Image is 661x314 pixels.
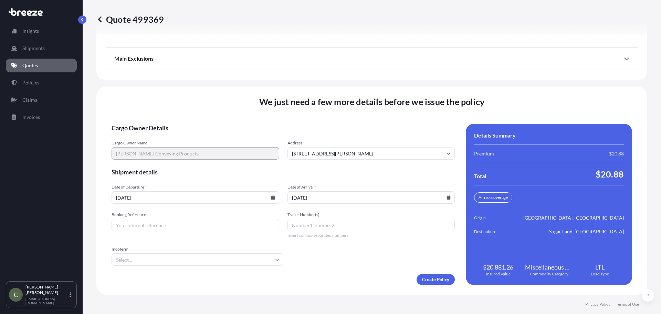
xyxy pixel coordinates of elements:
div: Main Exclusions [114,50,629,67]
span: Destination [474,228,513,235]
p: Create Policy [422,276,449,283]
input: Select... [112,253,283,266]
span: We just need a few more details before we issue the policy [259,96,485,107]
p: [EMAIL_ADDRESS][DOMAIN_NAME] [25,297,68,305]
span: Miscellaneous Products of Base Metal [525,263,573,271]
span: $20,881.26 [483,263,513,271]
span: Load Type [591,271,609,277]
p: Policies [22,79,39,86]
p: Claims [22,97,37,103]
span: $20.88 [596,169,624,180]
a: Insights [6,24,77,38]
button: Create Policy [417,274,455,285]
a: Terms of Use [616,302,639,307]
div: All risk coverage [474,192,512,203]
span: Commodity Category [530,271,568,277]
p: [PERSON_NAME] [PERSON_NAME] [25,284,68,295]
span: Trailer Number(s) [287,212,455,217]
a: Quotes [6,59,77,72]
span: Premium [474,150,494,157]
span: Cargo Owner Name [112,140,279,146]
a: Claims [6,93,77,107]
span: Address [287,140,455,146]
span: Date of Departure [112,184,279,190]
span: Cargo Owner Details [112,124,455,132]
p: Insights [22,28,39,34]
span: Insert comma-separated numbers [287,233,455,238]
input: mm/dd/yyyy [287,191,455,204]
span: LTL [595,263,605,271]
p: Quote 499369 [96,14,164,25]
p: Shipments [22,45,45,52]
p: Quotes [22,62,38,69]
a: Policies [6,76,77,90]
span: Insured Value [486,271,511,277]
span: $20.88 [609,150,624,157]
a: Invoices [6,110,77,124]
span: Origin [474,214,513,221]
input: Cargo owner address [287,147,455,160]
input: Your internal reference [112,219,279,231]
p: Invoices [22,114,40,121]
input: mm/dd/yyyy [112,191,279,204]
span: Booking Reference [112,212,279,217]
span: Main Exclusions [114,55,154,62]
span: Total [474,173,486,180]
span: [GEOGRAPHIC_DATA], [GEOGRAPHIC_DATA] [523,214,624,221]
span: Incoterm [112,246,283,252]
input: Number1, number2,... [287,219,455,231]
span: C [14,291,18,298]
span: Details Summary [474,132,516,139]
a: Shipments [6,41,77,55]
a: Privacy Policy [585,302,610,307]
span: Date of Arrival [287,184,455,190]
span: Shipment details [112,168,455,176]
span: Sugar Land, [GEOGRAPHIC_DATA] [549,228,624,235]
